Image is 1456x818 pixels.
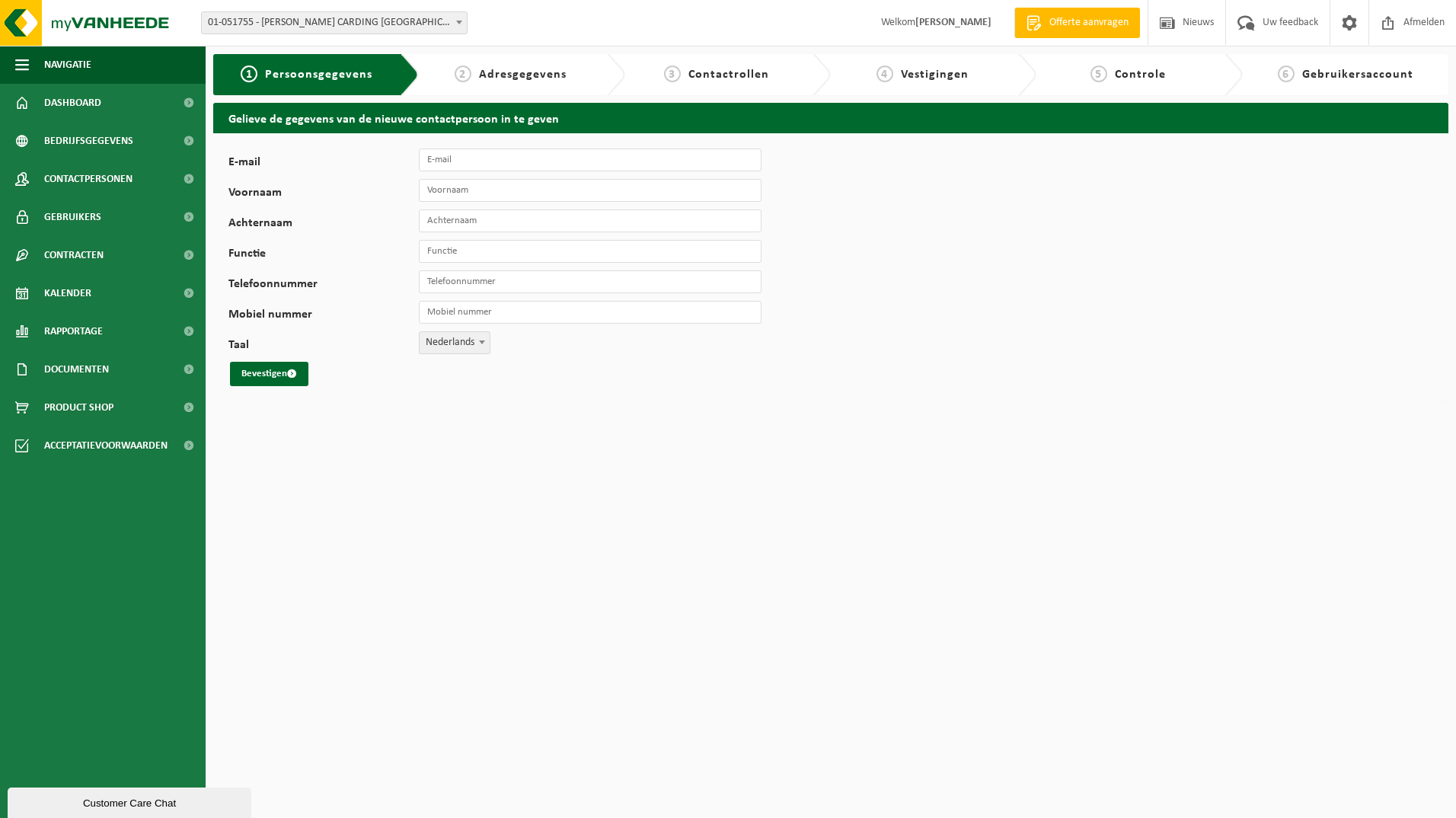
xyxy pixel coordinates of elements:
span: 01-051755 - GROZ-BECKERT CARDING BELGIUM NV - DEERLIJK [201,11,468,34]
span: Controle [1115,69,1166,81]
input: Voornaam [419,179,762,202]
span: Offerte aanvragen [1046,15,1132,30]
a: Offerte aanvragen [1014,8,1140,38]
input: Mobiel nummer [419,301,762,324]
span: Dashboard [44,84,101,122]
label: Voornaam [228,187,419,202]
span: Contracten [44,236,104,274]
span: Gebruikersaccount [1302,69,1413,81]
input: Telefoonnummer [419,270,762,293]
span: Bedrijfsgegevens [44,122,133,160]
span: Gebruikers [44,198,101,236]
span: Adresgegevens [479,69,567,81]
span: Persoonsgegevens [265,69,372,81]
span: Nederlands [420,332,490,353]
input: E-mail [419,149,762,171]
input: Functie [419,240,762,263]
label: Functie [228,248,419,263]
span: 5 [1090,66,1107,82]
span: 1 [241,66,257,82]
span: 4 [876,66,893,82]
span: Contactrollen [688,69,769,81]
button: Bevestigen [230,362,308,386]
span: Product Shop [44,388,113,427]
span: 2 [455,66,471,82]
span: 6 [1278,66,1295,82]
span: 01-051755 - GROZ-BECKERT CARDING BELGIUM NV - DEERLIJK [202,12,467,34]
span: Nederlands [419,331,490,354]
span: 3 [664,66,681,82]
strong: [PERSON_NAME] [915,17,991,28]
span: Rapportage [44,312,103,350]
label: Taal [228,339,419,354]
h2: Gelieve de gegevens van de nieuwe contactpersoon in te geven [213,103,1448,133]
label: Achternaam [228,217,419,232]
input: Achternaam [419,209,762,232]
iframe: chat widget [8,784,254,818]
label: Telefoonnummer [228,278,419,293]
span: Documenten [44,350,109,388]
span: Kalender [44,274,91,312]
label: E-mail [228,156,419,171]
span: Contactpersonen [44,160,133,198]
label: Mobiel nummer [228,308,419,324]
span: Navigatie [44,46,91,84]
span: Acceptatievoorwaarden [44,427,168,465]
span: Vestigingen [901,69,969,81]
